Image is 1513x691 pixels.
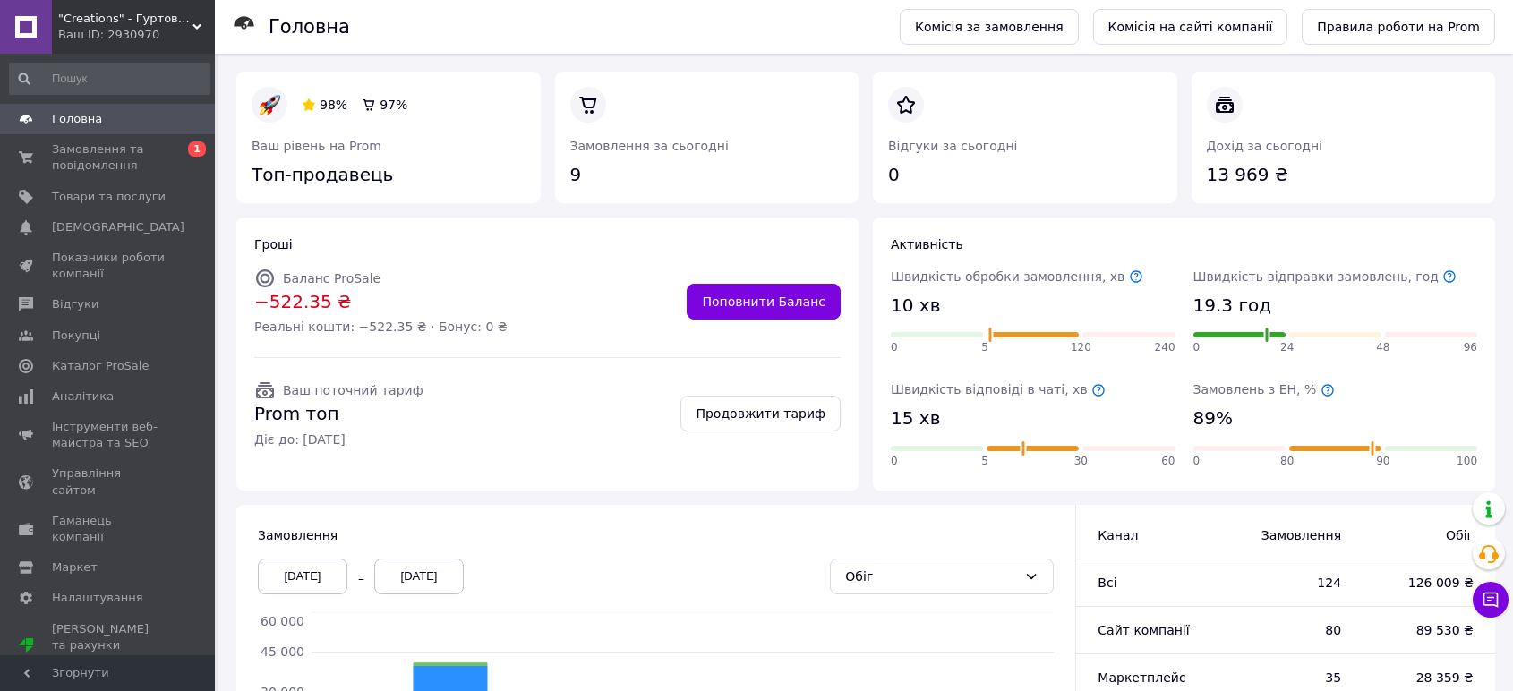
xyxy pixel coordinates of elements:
span: Діє до: [DATE] [254,431,423,448]
div: Ваш ID: 2930970 [58,27,215,43]
span: 15 хв [891,405,940,431]
span: Швидкість відправки замовлень, год [1193,269,1457,284]
span: 5 [981,340,988,355]
span: 1 [188,141,206,157]
span: Покупці [52,328,100,344]
span: Замовлення [258,528,338,542]
span: 35 [1237,669,1341,687]
span: 98% [320,98,347,112]
span: 96 [1464,340,1477,355]
h1: Головна [269,16,350,38]
span: Швидкість відповіді в чаті, хв [891,382,1106,397]
span: 120 [1071,340,1091,355]
span: 89% [1193,405,1233,431]
a: Комісія на сайті компанії [1093,9,1288,45]
div: [DATE] [258,559,347,594]
span: 0 [1193,340,1201,355]
span: 97% [380,98,407,112]
span: Відгуки [52,296,98,312]
span: Баланс ProSale [283,271,380,286]
div: Обіг [845,567,1017,586]
span: 60 [1161,454,1175,469]
span: 0 [1193,454,1201,469]
span: 126 009 ₴ [1377,574,1474,592]
span: Активність [891,237,963,252]
span: 89 530 ₴ [1377,621,1474,639]
span: [DEMOGRAPHIC_DATA] [52,219,184,235]
tspan: 60 000 [261,614,304,628]
span: Гаманець компанії [52,513,166,545]
span: Канал [1098,528,1138,542]
span: 24 [1280,340,1294,355]
a: Комісія за замовлення [900,9,1079,45]
span: Замовлень з ЕН, % [1193,382,1335,397]
span: Швидкість обробки замовлення, хв [891,269,1143,284]
button: Чат з покупцем [1473,582,1509,618]
span: Замовлення [1237,526,1341,544]
span: 5 [981,454,988,469]
span: 0 [891,454,898,469]
span: 80 [1280,454,1294,469]
div: [DATE] [374,559,464,594]
span: 80 [1237,621,1341,639]
div: Prom топ [52,653,166,670]
span: −522.35 ₴ [254,289,508,315]
span: [PERSON_NAME] та рахунки [52,621,166,670]
span: Замовлення та повідомлення [52,141,166,174]
span: Prom топ [254,401,423,427]
span: Управління сайтом [52,465,166,498]
a: Правила роботи на Prom [1302,9,1495,45]
span: 124 [1237,574,1341,592]
span: 48 [1376,340,1389,355]
span: 19.3 год [1193,293,1271,319]
span: 28 359 ₴ [1377,669,1474,687]
span: 0 [891,340,898,355]
input: Пошук [9,63,210,95]
span: Інструменти веб-майстра та SEO [52,419,166,451]
span: 90 [1376,454,1389,469]
span: 100 [1457,454,1477,469]
span: "Creations" - Гуртово-роздрібний інтернет-магазин креативних виробів [58,11,192,27]
a: Продовжити тариф [680,396,841,431]
span: Гроші [254,237,293,252]
span: 30 [1074,454,1088,469]
tspan: 45 000 [261,644,304,659]
span: Каталог ProSale [52,358,149,374]
span: Налаштування [52,590,143,606]
span: Обіг [1377,526,1474,544]
span: Ваш поточний тариф [283,383,423,397]
span: Товари та послуги [52,189,166,205]
span: Головна [52,111,102,127]
span: Аналітика [52,388,114,405]
span: Всi [1098,576,1116,590]
span: Показники роботи компанії [52,250,166,282]
span: 10 хв [891,293,940,319]
a: Поповнити Баланс [687,284,841,320]
span: Маркет [52,559,98,576]
span: Реальні кошти: −522.35 ₴ · Бонус: 0 ₴ [254,318,508,336]
span: 240 [1155,340,1175,355]
span: Маркетплейс [1098,670,1185,685]
span: Сайт компанії [1098,623,1189,637]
